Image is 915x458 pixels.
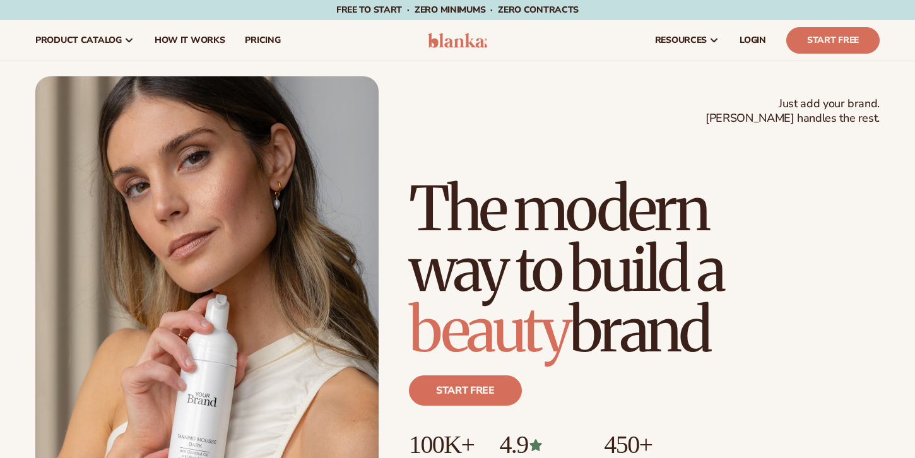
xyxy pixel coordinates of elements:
[705,97,880,126] span: Just add your brand. [PERSON_NAME] handles the rest.
[409,375,522,406] a: Start free
[428,33,488,48] img: logo
[729,20,776,61] a: LOGIN
[235,20,290,61] a: pricing
[409,179,880,360] h1: The modern way to build a brand
[740,35,766,45] span: LOGIN
[25,20,145,61] a: product catalog
[645,20,729,61] a: resources
[145,20,235,61] a: How It Works
[155,35,225,45] span: How It Works
[409,292,569,368] span: beauty
[336,4,579,16] span: Free to start · ZERO minimums · ZERO contracts
[786,27,880,54] a: Start Free
[35,35,122,45] span: product catalog
[245,35,280,45] span: pricing
[655,35,707,45] span: resources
